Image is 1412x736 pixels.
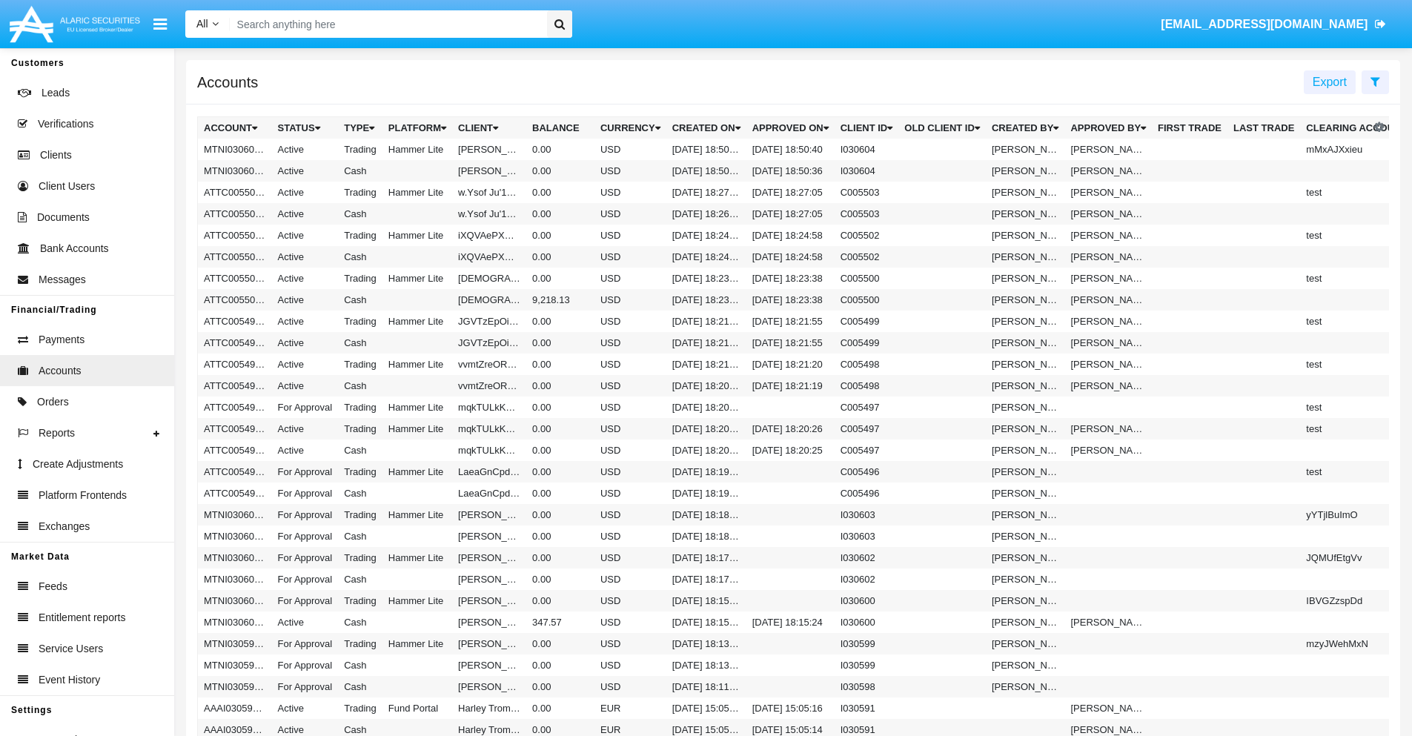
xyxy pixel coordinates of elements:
[594,483,666,504] td: USD
[452,526,526,547] td: [PERSON_NAME]
[594,568,666,590] td: USD
[594,246,666,268] td: USD
[746,311,835,332] td: [DATE] 18:21:55
[526,203,594,225] td: 0.00
[835,590,899,611] td: I030600
[526,246,594,268] td: 0.00
[452,504,526,526] td: [PERSON_NAME]
[338,526,382,547] td: Cash
[382,268,452,289] td: Hammer Lite
[594,375,666,397] td: USD
[452,611,526,633] td: [PERSON_NAME]
[986,268,1065,289] td: [PERSON_NAME]
[452,547,526,568] td: [PERSON_NAME]
[338,483,382,504] td: Cash
[198,611,272,633] td: MTNI030600AC1
[452,268,526,289] td: [DEMOGRAPHIC_DATA]
[666,547,746,568] td: [DATE] 18:17:05
[272,246,339,268] td: Active
[39,488,127,503] span: Platform Frontends
[1064,332,1152,354] td: [PERSON_NAME]
[986,354,1065,375] td: [PERSON_NAME]
[526,568,594,590] td: 0.00
[40,241,109,256] span: Bank Accounts
[272,225,339,246] td: Active
[1064,160,1152,182] td: [PERSON_NAME]
[666,203,746,225] td: [DATE] 18:26:59
[746,246,835,268] td: [DATE] 18:24:58
[382,397,452,418] td: Hammer Lite
[835,139,899,160] td: I030604
[338,397,382,418] td: Trading
[666,225,746,246] td: [DATE] 18:24:52
[526,547,594,568] td: 0.00
[746,160,835,182] td: [DATE] 18:50:36
[835,547,899,568] td: I030602
[338,289,382,311] td: Cash
[452,483,526,504] td: LaeaGnCpdNXpxYx
[198,526,272,547] td: MTNI030603AC1
[452,117,526,139] th: Client
[666,418,746,440] td: [DATE] 18:20:17
[526,461,594,483] td: 0.00
[835,225,899,246] td: C005502
[1064,375,1152,397] td: [PERSON_NAME]
[452,311,526,332] td: JGVTzEpOicFWKUP
[272,268,339,289] td: Active
[338,504,382,526] td: Trading
[198,203,272,225] td: ATTC005503AC1
[1064,311,1152,332] td: [PERSON_NAME]
[666,568,746,590] td: [DATE] 18:17:05
[666,526,746,547] td: [DATE] 18:18:35
[1064,289,1152,311] td: [PERSON_NAME]
[594,590,666,611] td: USD
[1064,246,1152,268] td: [PERSON_NAME]
[746,203,835,225] td: [DATE] 18:27:05
[986,311,1065,332] td: [PERSON_NAME]
[338,268,382,289] td: Trading
[198,117,272,139] th: Account
[666,268,746,289] td: [DATE] 18:23:32
[746,289,835,311] td: [DATE] 18:23:38
[746,375,835,397] td: [DATE] 18:21:19
[746,354,835,375] td: [DATE] 18:21:20
[272,461,339,483] td: For Approval
[382,418,452,440] td: Hammer Lite
[39,272,86,288] span: Messages
[452,225,526,246] td: iXQVAePXQZDWcpN
[666,139,746,160] td: [DATE] 18:50:33
[1064,182,1152,203] td: [PERSON_NAME]
[746,418,835,440] td: [DATE] 18:20:26
[835,440,899,461] td: C005497
[986,461,1065,483] td: [PERSON_NAME]
[898,117,986,139] th: Old Client Id
[986,203,1065,225] td: [PERSON_NAME]
[272,418,339,440] td: Active
[526,440,594,461] td: 0.00
[986,246,1065,268] td: [PERSON_NAME]
[594,461,666,483] td: USD
[338,590,382,611] td: Trading
[666,590,746,611] td: [DATE] 18:15:19
[452,590,526,611] td: [PERSON_NAME]
[746,268,835,289] td: [DATE] 18:23:38
[382,117,452,139] th: Platform
[594,225,666,246] td: USD
[39,579,67,594] span: Feeds
[452,568,526,590] td: [PERSON_NAME]
[272,440,339,461] td: Active
[986,547,1065,568] td: [PERSON_NAME]
[526,611,594,633] td: 347.57
[272,568,339,590] td: For Approval
[986,418,1065,440] td: [PERSON_NAME]
[835,289,899,311] td: C005500
[1064,440,1152,461] td: [PERSON_NAME]
[526,375,594,397] td: 0.00
[198,160,272,182] td: MTNI030604AC1
[594,117,666,139] th: Currency
[746,332,835,354] td: [DATE] 18:21:55
[338,461,382,483] td: Trading
[452,461,526,483] td: LaeaGnCpdNXpxYx
[526,526,594,547] td: 0.00
[986,160,1065,182] td: [PERSON_NAME]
